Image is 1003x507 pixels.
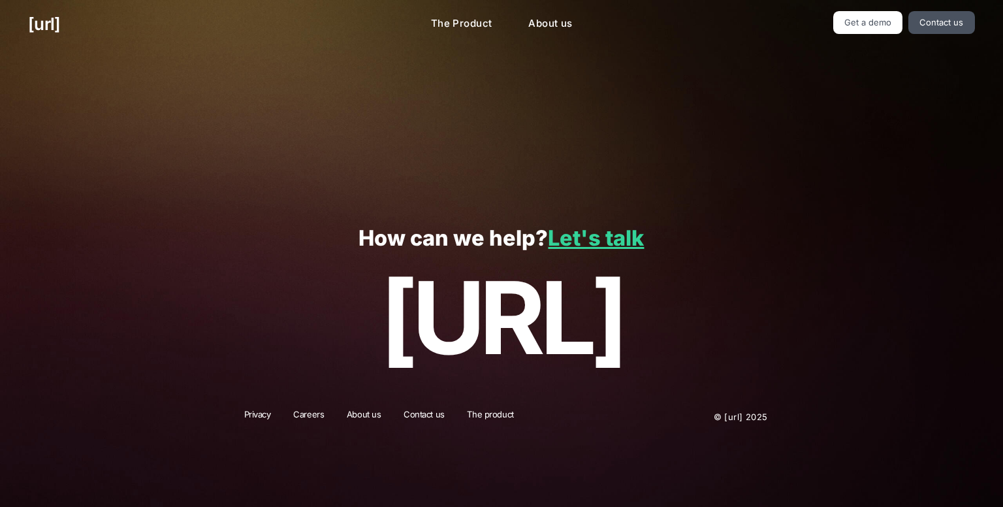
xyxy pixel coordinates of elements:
[285,408,332,425] a: Careers
[548,225,644,251] a: Let's talk
[458,408,522,425] a: The product
[833,11,903,34] a: Get a demo
[28,227,974,251] p: How can we help?
[518,11,582,37] a: About us
[338,408,390,425] a: About us
[28,11,60,37] a: [URL]
[908,11,975,34] a: Contact us
[28,261,974,374] p: [URL]
[421,11,503,37] a: The Product
[236,408,279,425] a: Privacy
[635,408,768,425] p: © [URL] 2025
[395,408,453,425] a: Contact us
